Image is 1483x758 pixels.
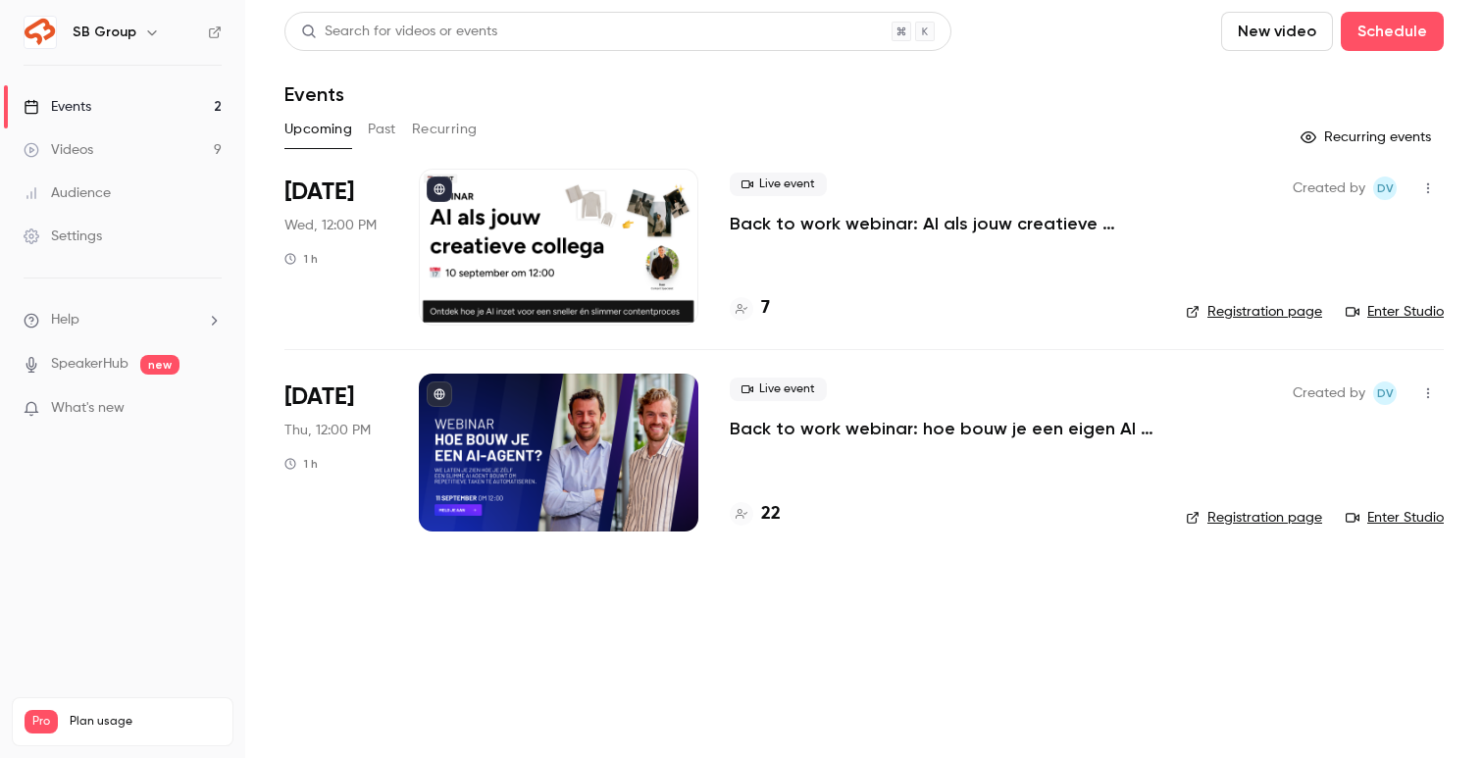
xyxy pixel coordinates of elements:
span: Plan usage [70,714,221,730]
h1: Events [284,82,344,106]
div: Sep 10 Wed, 12:00 PM (Europe/Amsterdam) [284,169,387,326]
button: Schedule [1341,12,1444,51]
span: [DATE] [284,177,354,208]
div: Sep 11 Thu, 12:00 PM (Europe/Amsterdam) [284,374,387,531]
span: Dante van der heijden [1373,177,1397,200]
div: 1 h [284,456,318,472]
button: Recurring events [1292,122,1444,153]
h4: 22 [761,501,781,528]
div: Search for videos or events [301,22,497,42]
a: 7 [730,295,770,322]
a: Back to work webinar: AI als jouw creatieve collega [730,212,1154,235]
a: Enter Studio [1346,302,1444,322]
span: Created by [1293,177,1365,200]
div: Events [24,97,91,117]
span: Created by [1293,381,1365,405]
button: Recurring [412,114,478,145]
a: Back to work webinar: hoe bouw je een eigen AI agent? [730,417,1154,440]
div: Settings [24,227,102,246]
span: new [140,355,179,375]
img: SB Group [25,17,56,48]
li: help-dropdown-opener [24,310,222,330]
div: Audience [24,183,111,203]
span: Dante van der heijden [1373,381,1397,405]
span: [DATE] [284,381,354,413]
span: Thu, 12:00 PM [284,421,371,440]
button: Past [368,114,396,145]
button: Upcoming [284,114,352,145]
a: Enter Studio [1346,508,1444,528]
button: New video [1221,12,1333,51]
div: Videos [24,140,93,160]
span: Help [51,310,79,330]
a: Registration page [1186,302,1322,322]
h6: SB Group [73,23,136,42]
span: Live event [730,173,827,196]
span: Dv [1377,177,1394,200]
a: Registration page [1186,508,1322,528]
span: What's new [51,398,125,419]
a: 22 [730,501,781,528]
a: SpeakerHub [51,354,128,375]
span: Wed, 12:00 PM [284,216,377,235]
span: Live event [730,378,827,401]
h4: 7 [761,295,770,322]
div: 1 h [284,251,318,267]
span: Pro [25,710,58,733]
span: Dv [1377,381,1394,405]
